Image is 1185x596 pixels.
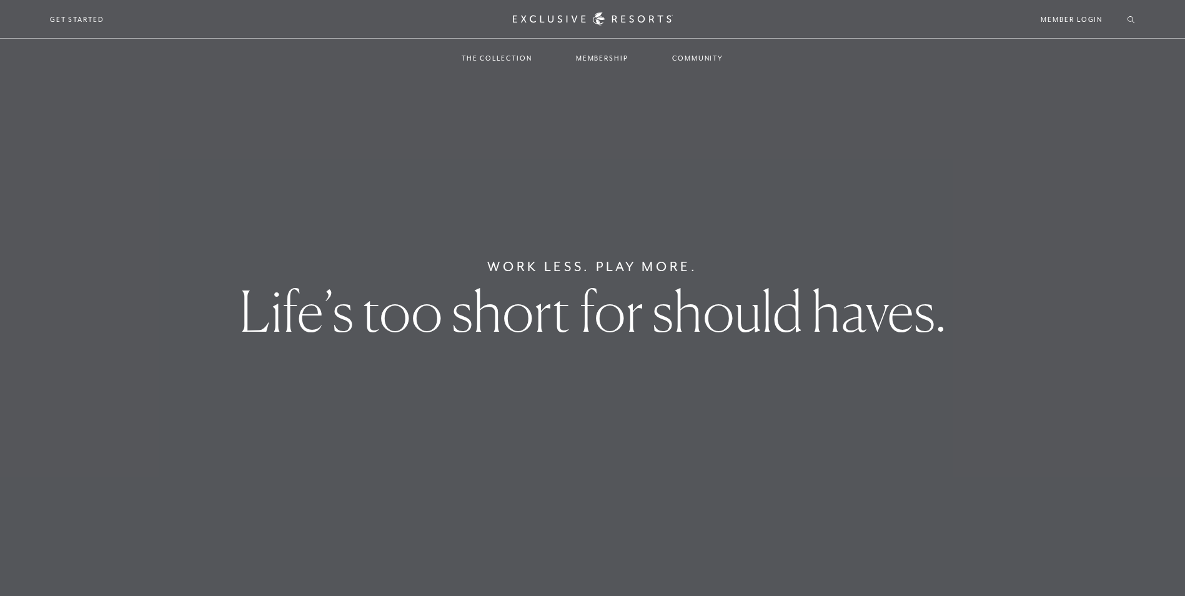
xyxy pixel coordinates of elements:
a: Community [660,40,736,76]
a: Get Started [50,14,104,25]
a: The Collection [449,40,545,76]
h6: Work Less. Play More. [487,257,698,277]
a: Membership [563,40,641,76]
h1: Life’s too short for should haves. [239,283,946,339]
a: Member Login [1041,14,1103,25]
